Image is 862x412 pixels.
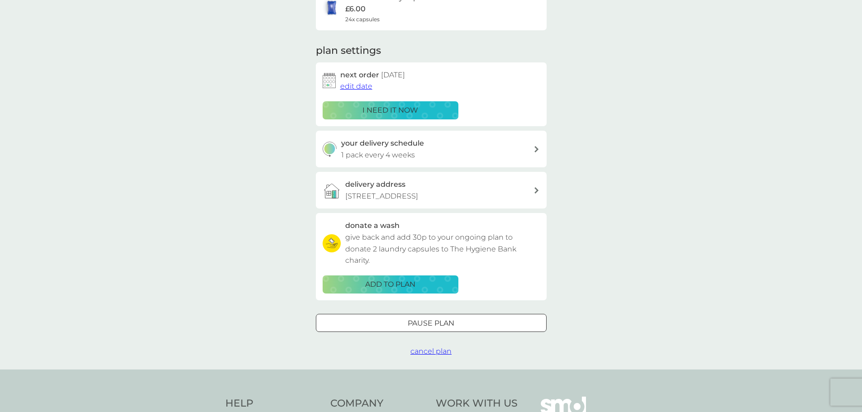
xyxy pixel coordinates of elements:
[341,149,415,161] p: 1 pack every 4 weeks
[323,275,458,294] button: ADD TO PLAN
[410,346,452,357] button: cancel plan
[341,137,424,149] h3: your delivery schedule
[323,101,458,119] button: i need it now
[316,44,381,58] h2: plan settings
[345,15,380,24] span: 24x capsules
[345,232,540,266] p: give back and add 30p to your ongoing plan to donate 2 laundry capsules to The Hygiene Bank charity.
[381,71,405,79] span: [DATE]
[316,131,547,167] button: your delivery schedule1 pack every 4 weeks
[345,179,405,190] h3: delivery address
[436,397,518,411] h4: Work With Us
[365,279,415,290] p: ADD TO PLAN
[345,220,400,232] h3: donate a wash
[330,397,427,411] h4: Company
[362,104,418,116] p: i need it now
[316,172,547,208] a: delivery address[STREET_ADDRESS]
[316,314,547,332] button: Pause plan
[410,347,452,355] span: cancel plan
[345,3,366,15] p: £6.00
[340,81,372,92] button: edit date
[345,190,418,202] p: [STREET_ADDRESS]
[408,317,454,329] p: Pause plan
[225,397,322,411] h4: Help
[340,69,405,81] h2: next order
[340,82,372,90] span: edit date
